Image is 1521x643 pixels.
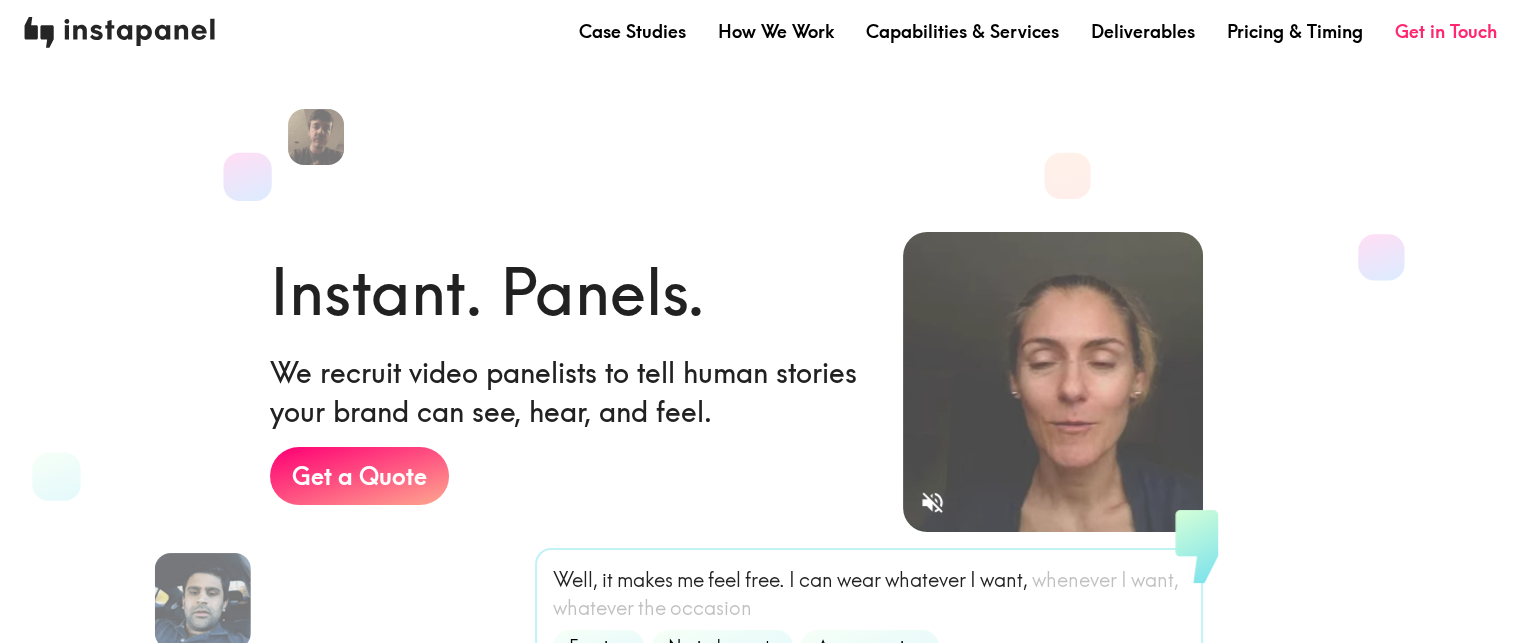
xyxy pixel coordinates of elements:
[270,447,449,505] a: Get a Quote
[980,566,1028,594] span: want,
[553,566,598,594] span: Well,
[837,566,881,594] span: wear
[288,109,344,165] img: Spencer
[617,566,673,594] span: makes
[270,247,705,337] h1: Instant. Panels.
[789,566,795,594] span: I
[885,566,966,594] span: whatever
[1131,566,1179,594] span: want,
[708,566,741,594] span: feel
[1395,19,1497,44] a: Get in Touch
[1032,566,1117,594] span: whenever
[1227,19,1363,44] a: Pricing & Timing
[24,17,215,48] img: instapanel
[718,19,834,44] a: How We Work
[866,19,1059,44] a: Capabilities & Services
[745,566,785,594] span: free.
[911,481,954,524] button: Sound is off
[579,19,686,44] a: Case Studies
[1121,566,1127,594] span: I
[270,353,872,431] h6: We recruit video panelists to tell human stories your brand can see, hear, and feel.
[670,594,752,622] span: occasion
[970,566,976,594] span: I
[553,594,634,622] span: whatever
[638,594,666,622] span: the
[799,566,833,594] span: can
[602,566,613,594] span: it
[1091,19,1195,44] a: Deliverables
[677,566,704,594] span: me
